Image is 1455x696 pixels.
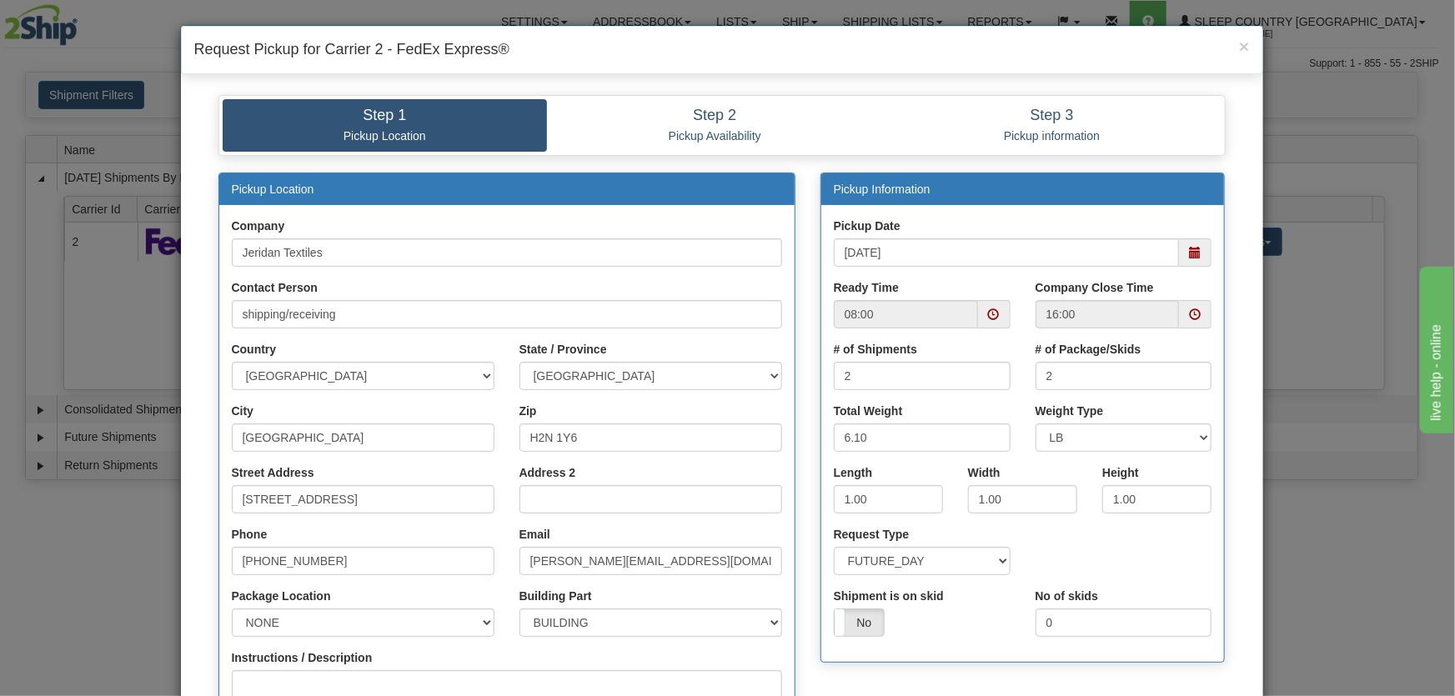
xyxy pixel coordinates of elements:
[519,526,550,543] label: Email
[232,279,318,296] label: Contact Person
[1036,588,1098,604] label: No of skids
[1036,403,1104,419] label: Weight Type
[1239,38,1249,55] button: Close
[834,279,899,296] label: Ready Time
[232,464,314,481] label: Street Address
[232,403,253,419] label: City
[519,403,537,419] label: Zip
[883,99,1222,152] a: Step 3 Pickup information
[232,218,285,234] label: Company
[968,464,1001,481] label: Width
[547,99,883,152] a: Step 2 Pickup Availability
[834,403,903,419] label: Total Weight
[232,588,331,604] label: Package Location
[896,108,1209,124] h4: Step 3
[232,341,277,358] label: Country
[834,588,944,604] label: Shipment is on skid
[1102,464,1139,481] label: Height
[896,128,1209,143] p: Pickup information
[834,218,901,234] label: Pickup Date
[235,128,535,143] p: Pickup Location
[194,39,1250,61] h4: Request Pickup for Carrier 2 - FedEx Express®
[1239,37,1249,56] span: ×
[834,341,917,358] label: # of Shipments
[235,108,535,124] h4: Step 1
[835,609,885,636] label: No
[834,526,910,543] label: Request Type
[559,108,870,124] h4: Step 2
[1417,263,1453,433] iframe: chat widget
[232,526,268,543] label: Phone
[1036,279,1154,296] label: Company Close Time
[834,183,931,196] a: Pickup Information
[519,464,576,481] label: Address 2
[519,588,592,604] label: Building Part
[232,183,314,196] a: Pickup Location
[13,10,154,30] div: live help - online
[1036,341,1141,358] label: # of Package/Skids
[834,464,873,481] label: Length
[559,128,870,143] p: Pickup Availability
[232,649,373,666] label: Instructions / Description
[519,341,607,358] label: State / Province
[223,99,548,152] a: Step 1 Pickup Location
